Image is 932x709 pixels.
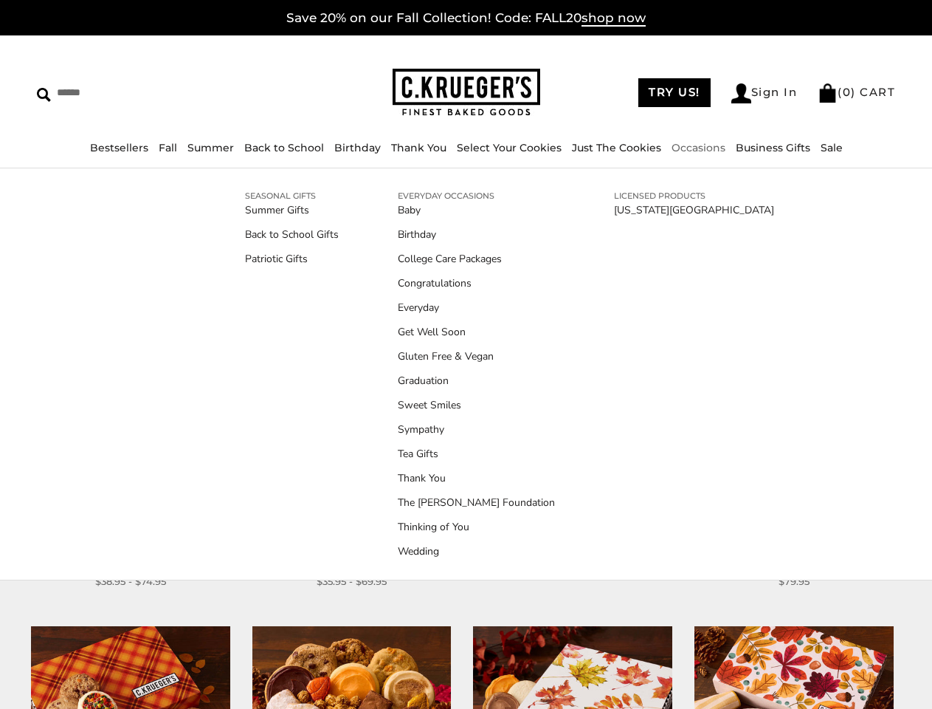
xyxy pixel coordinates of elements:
a: Sign In [731,83,798,103]
a: (0) CART [818,85,895,99]
a: Thank You [391,141,446,154]
a: Birthday [398,227,555,242]
a: Thinking of You [398,519,555,535]
a: Tea Gifts [398,446,555,462]
a: Thank You [398,470,555,486]
a: [US_STATE][GEOGRAPHIC_DATA] [614,202,774,218]
a: Just The Cookies [572,141,661,154]
a: Birthday [334,141,381,154]
a: Graduation [398,373,555,388]
img: Bag [818,83,838,103]
a: Select Your Cookies [457,141,562,154]
a: Occasions [672,141,725,154]
a: Get Well Soon [398,324,555,340]
span: $79.95 [779,574,810,589]
img: Search [37,88,51,102]
span: $35.95 - $69.95 [317,574,387,589]
img: C.KRUEGER'S [393,69,540,117]
a: Baby [398,202,555,218]
a: Sweet Smiles [398,397,555,413]
a: Business Gifts [736,141,810,154]
a: Wedding [398,544,555,559]
span: 0 [843,85,852,99]
a: Back to School Gifts [245,227,339,242]
input: Search [37,81,233,104]
a: EVERYDAY OCCASIONS [398,189,555,202]
a: Summer [187,141,234,154]
a: Sympathy [398,422,555,437]
a: Congratulations [398,275,555,291]
a: Fall [159,141,177,154]
a: The [PERSON_NAME] Foundation [398,495,555,510]
a: LICENSED PRODUCTS [614,189,774,202]
a: Everyday [398,300,555,315]
a: Gluten Free & Vegan [398,349,555,364]
a: SEASONAL GIFTS [245,189,339,202]
a: TRY US! [638,78,711,107]
a: Summer Gifts [245,202,339,218]
a: Save 20% on our Fall Collection! Code: FALL20shop now [286,10,646,27]
a: College Care Packages [398,251,555,267]
a: Back to School [244,141,324,154]
span: shop now [581,10,646,27]
a: Bestsellers [90,141,148,154]
a: Sale [821,141,843,154]
a: Patriotic Gifts [245,251,339,267]
img: Account [731,83,751,103]
span: $38.95 - $74.95 [95,574,166,589]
